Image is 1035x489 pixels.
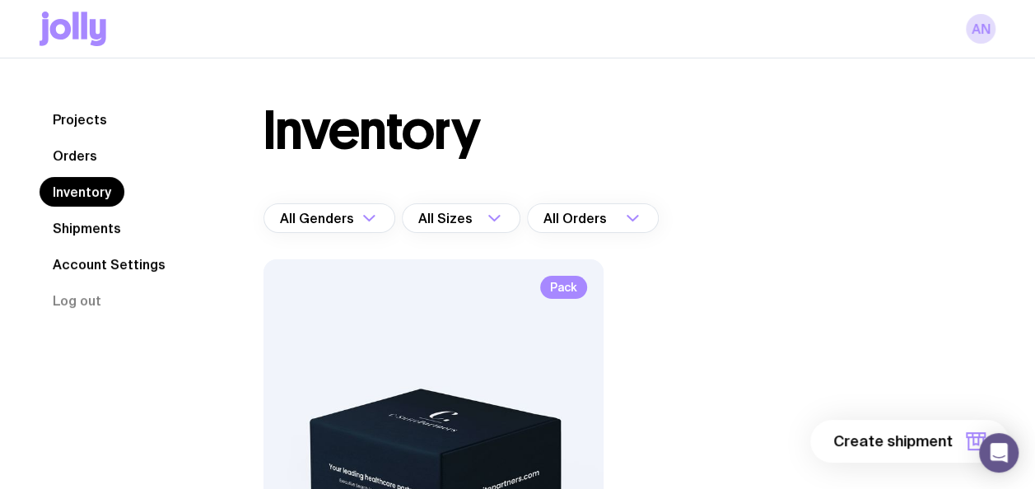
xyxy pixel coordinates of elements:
span: All Sizes [418,203,476,233]
div: Open Intercom Messenger [979,433,1019,473]
input: Search for option [610,203,621,233]
div: Search for option [402,203,520,233]
a: AN [966,14,995,44]
button: Create shipment [810,420,1009,463]
button: Log out [40,286,114,315]
div: Search for option [263,203,395,233]
span: Create shipment [833,431,953,451]
span: All Orders [543,203,610,233]
h1: Inventory [263,105,480,157]
span: Pack [540,276,587,299]
input: Search for option [476,203,483,233]
div: Search for option [527,203,659,233]
a: Inventory [40,177,124,207]
a: Shipments [40,213,134,243]
a: Account Settings [40,249,179,279]
span: All Genders [280,203,357,233]
a: Projects [40,105,120,134]
a: Orders [40,141,110,170]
